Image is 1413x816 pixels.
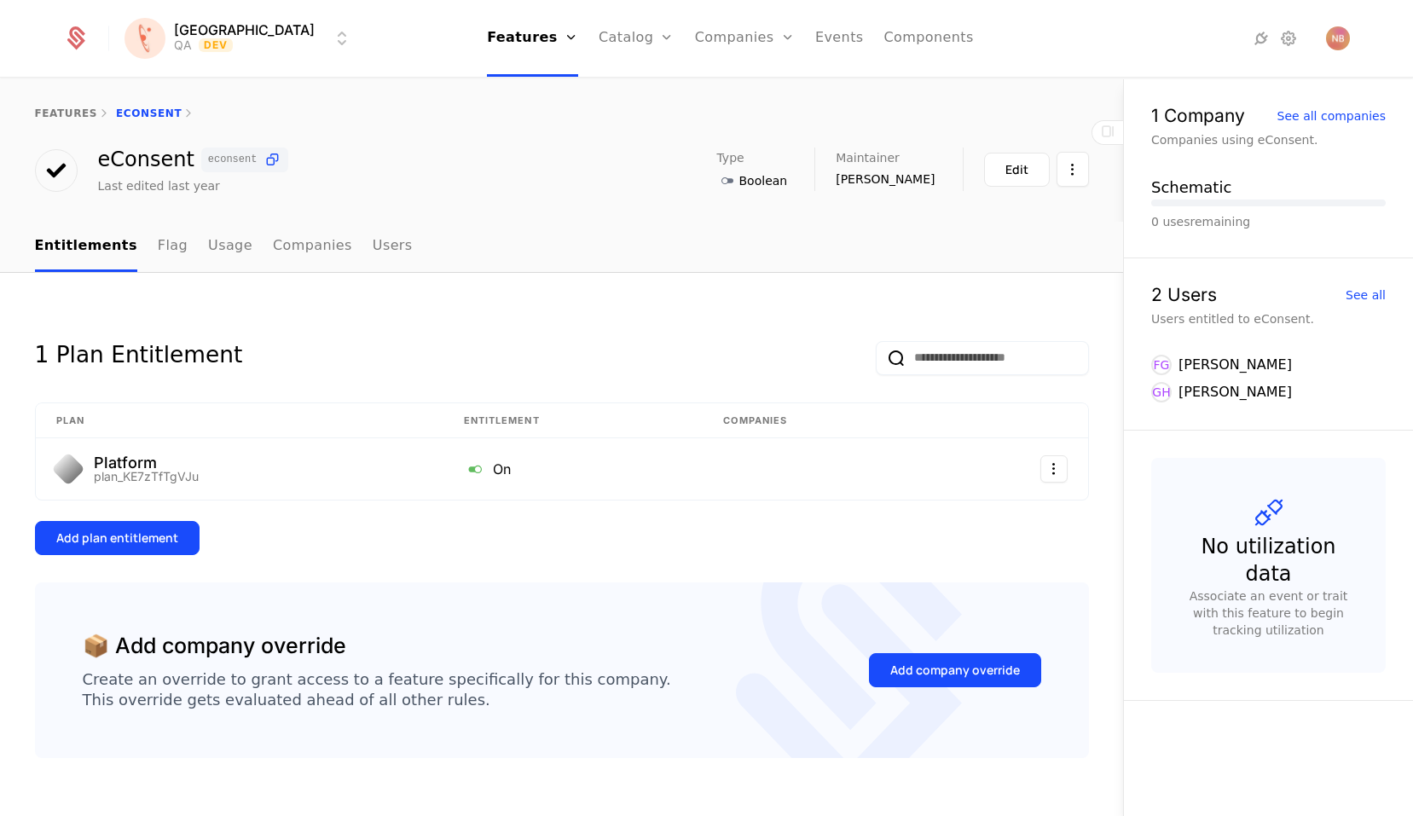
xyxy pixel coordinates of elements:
div: Platform [94,455,199,471]
div: Associate an event or trait with this feature to begin tracking utilization [1178,587,1358,639]
div: See all [1346,289,1386,301]
div: FG [1151,355,1172,375]
button: Select action [1057,152,1089,187]
ul: Choose Sub Page [35,222,413,272]
div: 0 uses remaining [1151,213,1386,230]
a: features [35,107,98,119]
div: 📦 Add company override [83,630,346,663]
div: Add plan entitlement [56,530,178,547]
div: Edit [1005,161,1028,178]
div: GH [1151,382,1172,402]
span: econsent [208,154,258,165]
div: See all companies [1277,110,1386,122]
a: Companies [273,222,352,272]
div: Create an override to grant access to a feature specifically for this company. This override gets... [83,669,671,710]
div: [PERSON_NAME] [1178,355,1292,375]
span: Type [717,152,744,164]
div: Add company override [890,662,1020,679]
button: Edit [984,153,1050,187]
button: Open user button [1326,26,1350,50]
div: Companies using eConsent. [1151,131,1386,148]
img: Nick Brubaker [1326,26,1350,50]
span: Dev [199,38,234,52]
button: Schematic [1151,176,1231,200]
th: Companies [703,403,935,439]
th: Entitlement [443,403,704,439]
div: QA [174,37,192,54]
span: [GEOGRAPHIC_DATA] [174,23,315,37]
span: Boolean [739,172,788,189]
nav: Main [35,222,1089,272]
a: Usage [208,222,252,272]
span: [PERSON_NAME] [836,171,935,188]
div: No utilization data [1185,533,1352,587]
div: 2 Users [1151,286,1217,304]
a: Settings [1278,28,1299,49]
div: plan_KE7zTfTgVJu [94,471,199,483]
a: Integrations [1251,28,1271,49]
div: Users entitled to eConsent. [1151,310,1386,327]
button: Add plan entitlement [35,521,200,555]
button: Select environment [130,20,352,57]
a: Entitlements [35,222,137,272]
div: eConsent [98,148,289,172]
th: Plan [36,403,443,439]
div: Last edited last year [98,177,220,194]
a: Flag [158,222,188,272]
div: [PERSON_NAME] [1178,382,1292,402]
button: Select action [1040,455,1068,483]
div: 1 Plan Entitlement [35,341,243,375]
span: Maintainer [836,152,900,164]
img: Florence [125,18,165,59]
button: Add company override [869,653,1041,687]
div: 1 Company [1151,107,1245,124]
div: On [464,458,683,480]
a: Users [373,222,413,272]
